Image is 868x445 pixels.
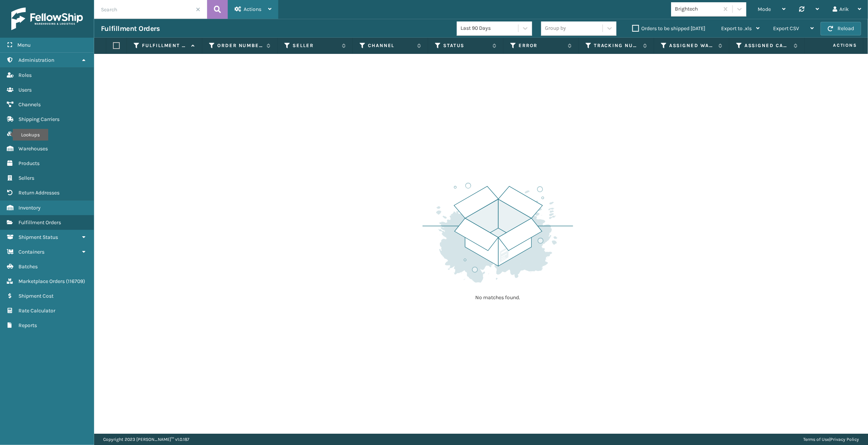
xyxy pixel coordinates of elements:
span: Export to .xls [721,25,752,32]
div: Group by [545,24,566,32]
label: Tracking Number [594,42,639,49]
span: Menu [17,42,31,48]
a: Privacy Policy [830,437,859,442]
span: Channels [18,101,41,108]
span: Mode [758,6,771,12]
a: Terms of Use [803,437,829,442]
label: Assigned Carrier Service [744,42,790,49]
span: Administration [18,57,54,63]
div: | [803,434,859,445]
span: Roles [18,72,32,78]
div: Brightech [675,5,720,13]
label: Assigned Warehouse [669,42,715,49]
span: Export CSV [773,25,799,32]
span: Fulfillment Orders [18,219,61,226]
span: Shipment Cost [18,293,53,299]
span: Inventory [18,205,41,211]
span: Containers [18,249,44,255]
span: Sellers [18,175,34,181]
span: Shipping Carriers [18,116,59,122]
span: Return Addresses [18,190,59,196]
label: Orders to be shipped [DATE] [632,25,705,32]
span: Warehouses [18,145,48,152]
img: logo [11,8,83,30]
span: Users [18,87,32,93]
span: Products [18,160,40,167]
span: Reports [18,322,37,329]
button: Reload [821,22,861,35]
label: Fulfillment Order Id [142,42,188,49]
span: Rate Calculator [18,307,55,314]
label: Status [443,42,489,49]
label: Order Number [217,42,263,49]
span: ( 116709 ) [66,278,85,284]
label: Error [519,42,564,49]
div: Last 90 Days [461,24,519,32]
span: Actions [244,6,261,12]
label: Channel [368,42,413,49]
span: Actions [809,39,862,52]
span: Batches [18,263,38,270]
span: Lookups [18,131,39,137]
h3: Fulfillment Orders [101,24,160,33]
p: Copyright 2023 [PERSON_NAME]™ v 1.0.187 [103,434,189,445]
span: Shipment Status [18,234,58,240]
span: Marketplace Orders [18,278,65,284]
label: Seller [293,42,338,49]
